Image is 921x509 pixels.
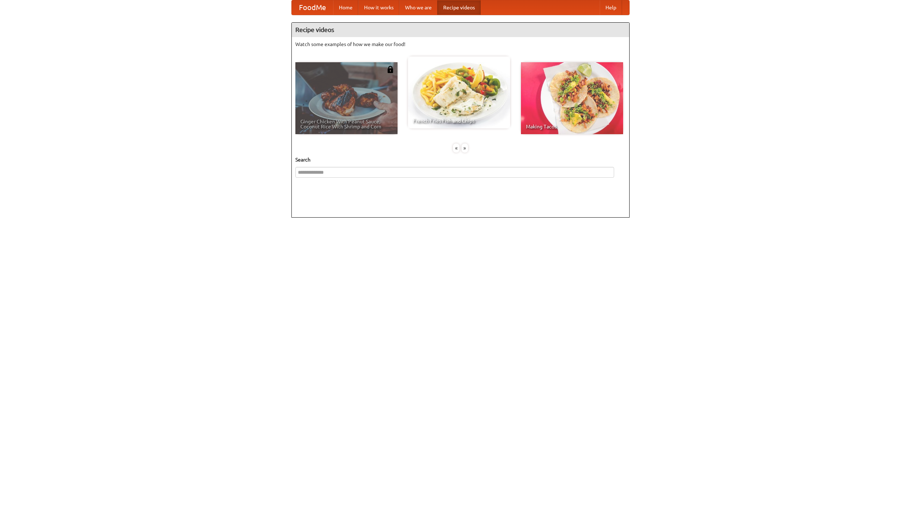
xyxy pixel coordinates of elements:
div: « [453,144,459,153]
img: 483408.png [387,66,394,73]
a: French Fries Fish and Chips [408,56,510,128]
span: Making Tacos [526,124,618,129]
a: Making Tacos [521,62,623,134]
h5: Search [295,156,626,163]
a: Who we are [399,0,437,15]
span: French Fries Fish and Chips [413,118,505,123]
div: » [462,144,468,153]
a: FoodMe [292,0,333,15]
a: Home [333,0,358,15]
p: Watch some examples of how we make our food! [295,41,626,48]
a: How it works [358,0,399,15]
a: Help [600,0,622,15]
h4: Recipe videos [292,23,629,37]
a: Recipe videos [437,0,481,15]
